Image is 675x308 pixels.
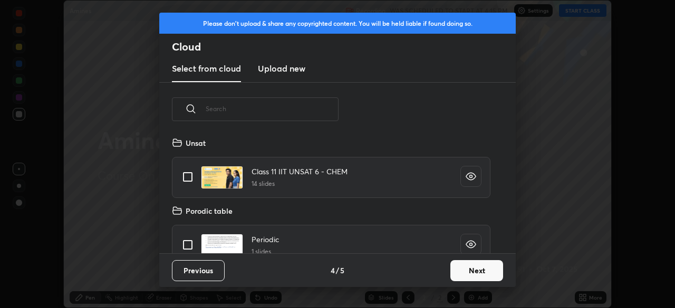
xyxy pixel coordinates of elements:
button: Next [450,260,503,281]
div: grid [159,133,503,253]
img: 1726655595HMIE8B.pdf [201,166,243,189]
h3: Upload new [258,62,305,75]
h4: Class 11 IIT UNSAT 6 - CHEM [252,166,348,177]
h4: Porodic table [186,205,233,216]
div: Please don't upload & share any copyrighted content. You will be held liable if found doing so. [159,13,516,34]
h4: / [336,265,339,276]
h2: Cloud [172,40,516,54]
h5: 1 slides [252,247,279,256]
h4: Periodic [252,234,279,245]
h4: 5 [340,265,344,276]
button: Previous [172,260,225,281]
input: Search [206,86,339,131]
h4: 4 [331,265,335,276]
img: 172723921213JEMS.pdf [201,234,243,257]
h3: Select from cloud [172,62,241,75]
h4: Unsat [186,137,206,148]
h5: 14 slides [252,179,348,188]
